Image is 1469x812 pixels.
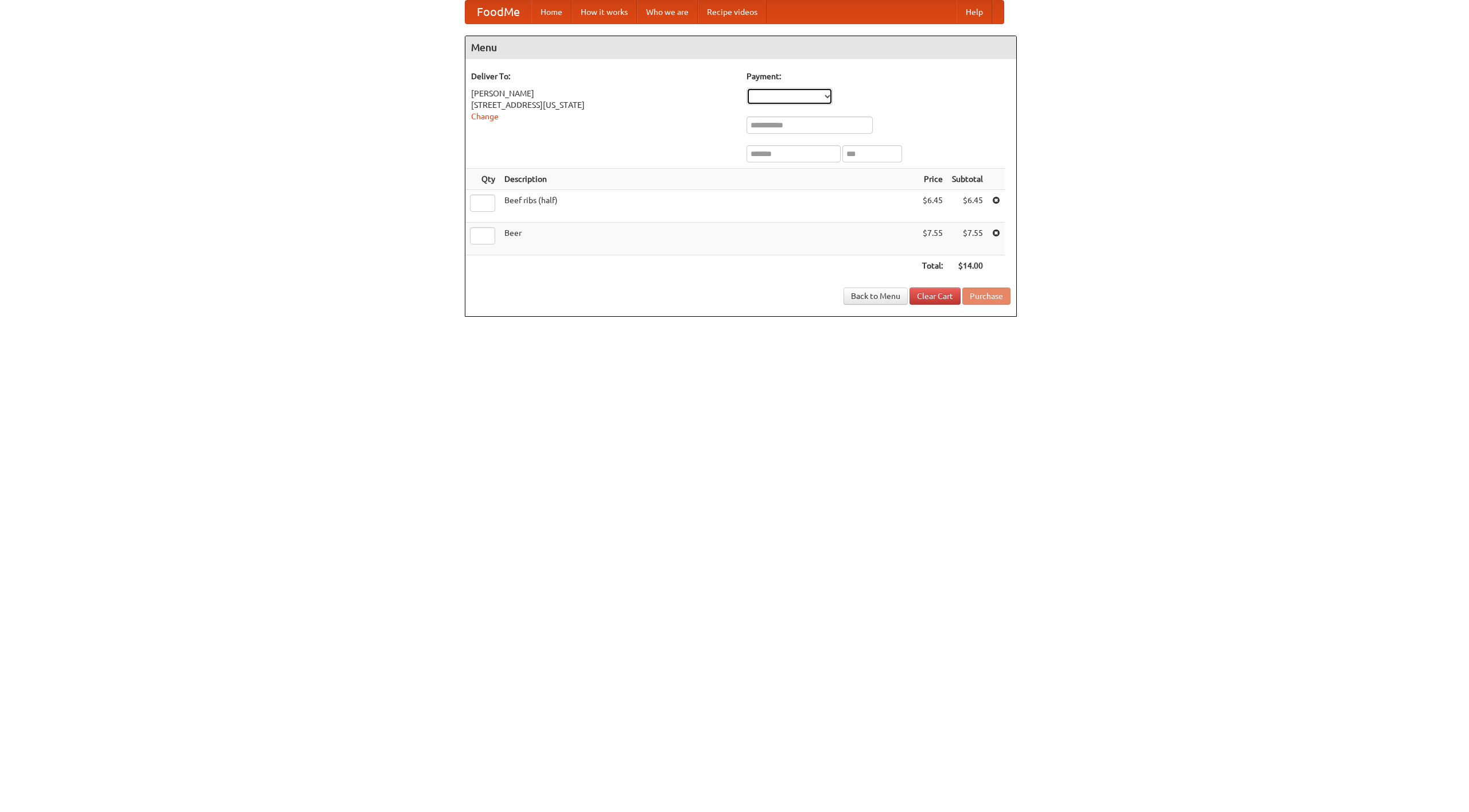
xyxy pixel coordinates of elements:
[637,1,698,24] a: Who we are
[947,190,988,223] td: $6.45
[918,190,947,223] td: $6.45
[465,1,531,24] a: FoodMe
[471,88,735,99] div: [PERSON_NAME]
[957,1,992,24] a: Help
[531,1,572,24] a: Home
[947,223,988,255] td: $7.55
[500,223,918,255] td: Beer
[918,255,947,277] th: Total:
[465,36,1016,59] h4: Menu
[918,169,947,190] th: Price
[918,223,947,255] td: $7.55
[962,287,1011,305] button: Purchase
[471,71,735,82] h5: Deliver To:
[747,71,1011,82] h5: Payment:
[465,169,500,190] th: Qty
[572,1,637,24] a: How it works
[844,287,908,305] a: Back to Menu
[500,190,918,223] td: Beef ribs (half)
[910,287,961,305] a: Clear Cart
[500,169,918,190] th: Description
[471,99,735,111] div: [STREET_ADDRESS][US_STATE]
[947,255,988,277] th: $14.00
[698,1,767,24] a: Recipe videos
[947,169,988,190] th: Subtotal
[471,112,499,121] a: Change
